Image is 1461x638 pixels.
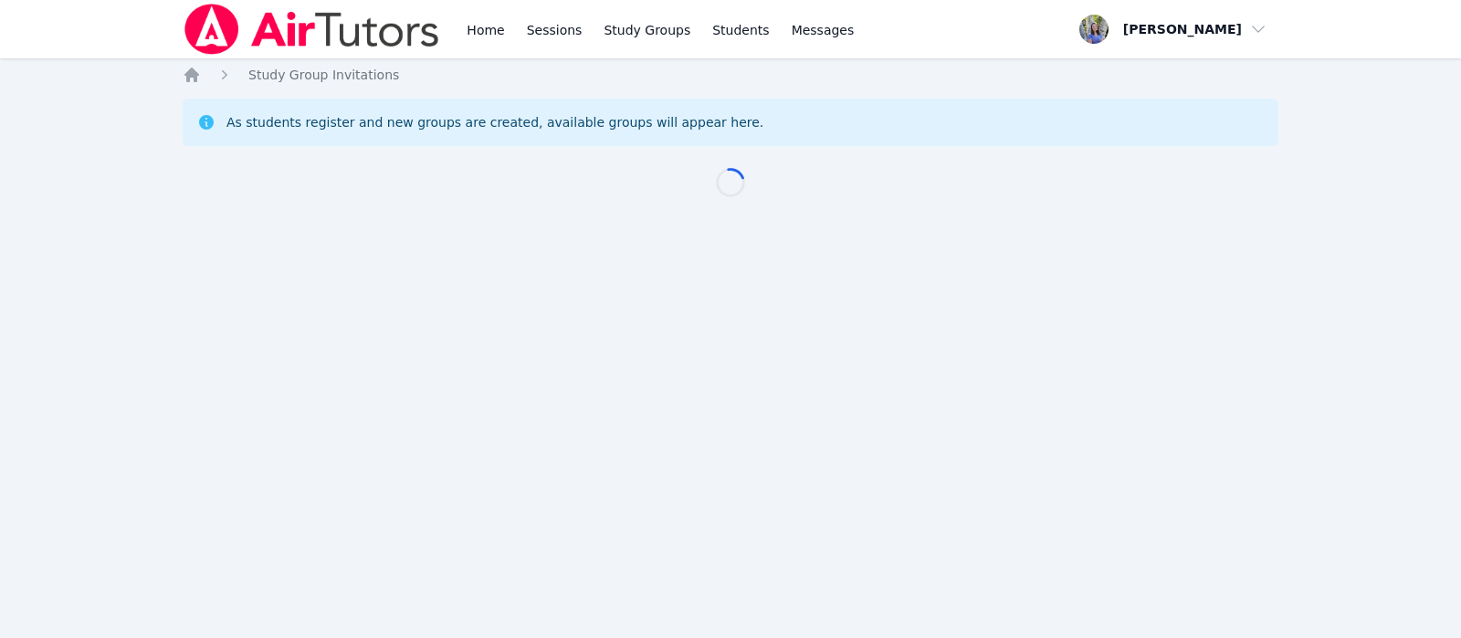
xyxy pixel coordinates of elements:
span: Messages [792,21,855,39]
img: Air Tutors [183,4,441,55]
nav: Breadcrumb [183,66,1278,84]
span: Study Group Invitations [248,68,399,82]
div: As students register and new groups are created, available groups will appear here. [226,113,763,131]
a: Study Group Invitations [248,66,399,84]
